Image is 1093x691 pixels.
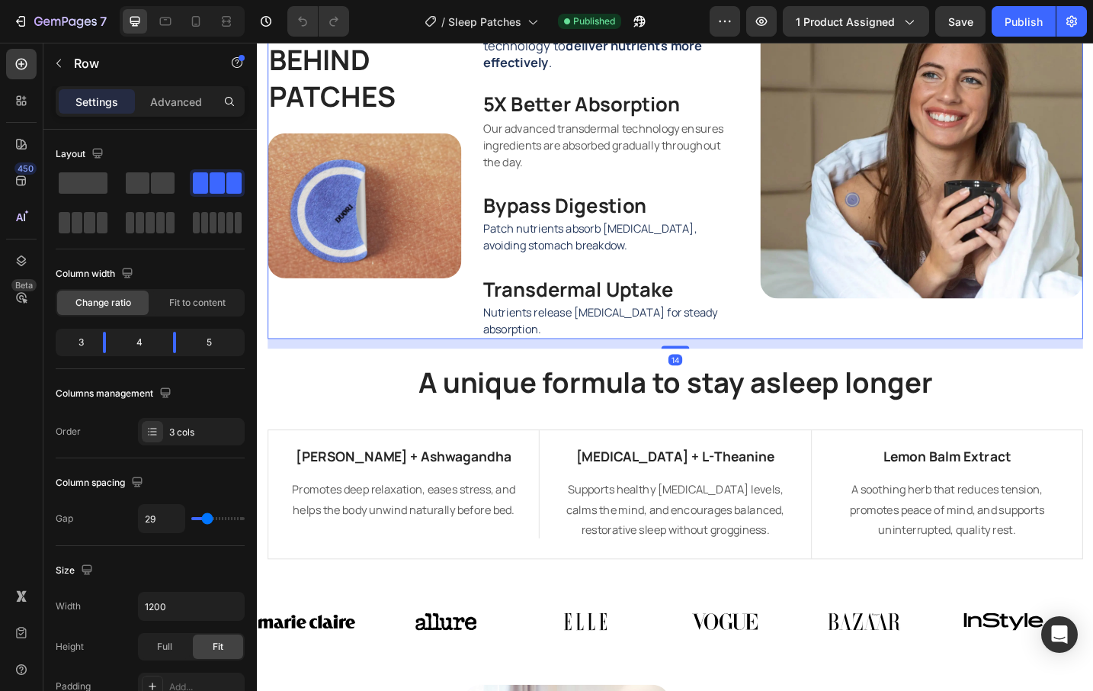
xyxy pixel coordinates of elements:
button: 1 product assigned [783,6,929,37]
span: Save [948,15,973,28]
span: 1 product assigned [796,14,895,30]
img: [object Object] [306,614,412,653]
span: / [441,14,445,30]
input: Auto [139,505,184,532]
div: 4 [118,332,161,353]
span: Fit [213,640,223,654]
div: 14 [450,341,465,353]
div: Order [56,425,81,439]
img: gempages_572837755894105240-c1145cb7-163a-4a80-a600-d42623b41d55.svg [763,614,870,653]
img: [object Object] [611,614,717,653]
span: Fit to content [169,296,226,310]
img: [object Object] [153,614,260,653]
span: Published [573,14,615,28]
strong: 5X Better Absorption [247,53,463,82]
p: Promotes deep relaxation, eases stress, and helps the body unwind naturally before bed. [32,478,288,522]
img: [object Object] [458,614,565,653]
div: Columns management [56,384,175,404]
h2: A unique formula to stay asleep longer [11,350,903,393]
div: Undo/Redo [287,6,349,37]
div: Column spacing [56,473,146,493]
button: 7 [6,6,114,37]
p: Advanced [150,94,202,110]
strong: Transdermal Uptake [247,255,455,284]
img: gempages_572837755894105240-220ea0de-02cb-4f21-99a9-9524482969d1.webp [11,99,223,258]
span: Sleep Patches [448,14,521,30]
div: 450 [14,162,37,175]
div: Gap [56,512,73,525]
div: Beta [11,279,37,291]
span: Full [157,640,172,654]
p: 7 [100,12,107,31]
img: [object Object] [1,614,107,653]
p: Our advanced transdermal technology ensures ingredients are absorbed gradually throughout the day. [247,85,527,140]
span: Change ratio [75,296,131,310]
div: Width [56,599,81,613]
span: Patch nutrients absorb [MEDICAL_DATA], avoiding stomach breakdow. [247,195,481,230]
p: Settings [75,94,118,110]
button: Save [935,6,986,37]
div: 5 [188,332,242,353]
button: Publish [992,6,1056,37]
div: Height [56,640,84,654]
div: Column width [56,264,136,284]
strong: [MEDICAL_DATA] + L-Theanine [349,443,566,463]
div: 3 cols [169,426,241,439]
p: Row [74,54,204,72]
div: Layout [56,144,107,165]
input: Auto [139,593,244,620]
div: Publish [1005,14,1043,30]
p: Supports healthy [MEDICAL_DATA] levels, calms the mind, and encourages balanced, restorative slee... [329,478,585,544]
p: A soothing herb that reduces tension, promotes peace of mind, and supports uninterrupted, quality... [627,478,883,544]
div: 3 [59,332,91,353]
strong: [PERSON_NAME] + Ashwagandha [43,443,278,463]
span: Nutrients release [MEDICAL_DATA] for steady absorption. [247,287,504,322]
strong: Lemon Balm Extract [684,443,824,463]
iframe: Design area [257,43,1093,691]
strong: Bypass Digestion [247,163,426,192]
div: Open Intercom Messenger [1041,616,1078,653]
div: Size [56,561,96,581]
